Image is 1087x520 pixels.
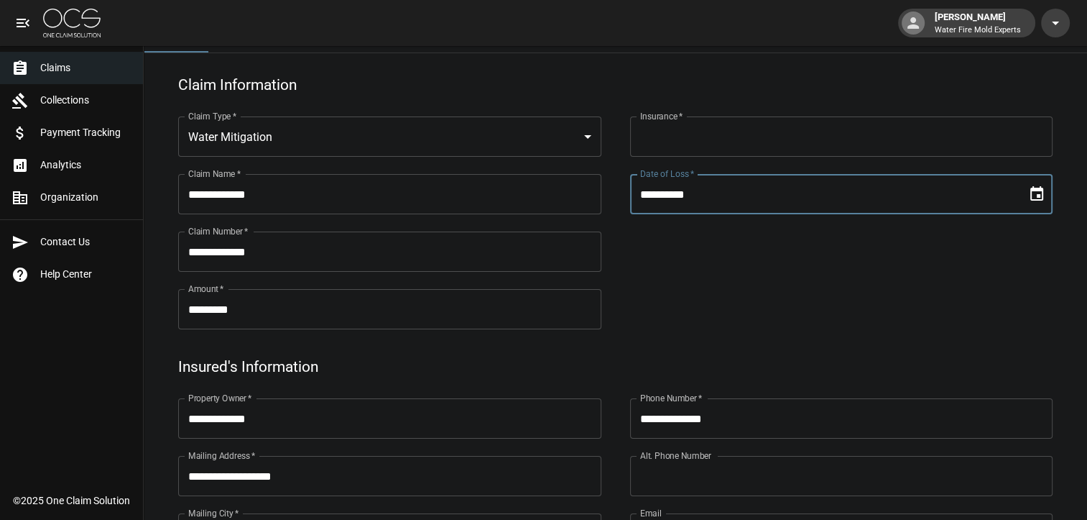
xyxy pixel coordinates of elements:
[640,392,702,404] label: Phone Number
[188,225,248,237] label: Claim Number
[640,450,711,462] label: Alt. Phone Number
[9,9,37,37] button: open drawer
[40,125,131,140] span: Payment Tracking
[640,110,683,122] label: Insurance
[40,234,131,250] span: Contact Us
[178,117,601,157] div: Water Mitigation
[40,190,131,205] span: Organization
[1022,180,1051,209] button: Choose date, selected date is Aug 14, 2025
[640,507,662,519] label: Email
[40,158,131,173] span: Analytics
[935,24,1021,37] p: Water Fire Mold Experts
[40,267,131,282] span: Help Center
[188,110,236,122] label: Claim Type
[13,493,130,508] div: © 2025 One Claim Solution
[188,450,255,462] label: Mailing Address
[188,283,224,295] label: Amount
[188,507,239,519] label: Mailing City
[40,93,131,108] span: Collections
[188,392,252,404] label: Property Owner
[188,168,241,180] label: Claim Name
[40,60,131,76] span: Claims
[929,10,1027,36] div: [PERSON_NAME]
[640,168,694,180] label: Date of Loss
[43,9,101,37] img: ocs-logo-white-transparent.png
